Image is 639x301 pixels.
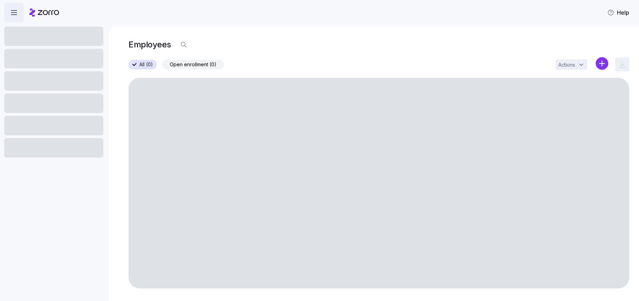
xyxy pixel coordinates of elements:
[139,60,153,69] span: All (0)
[602,6,635,20] button: Help
[170,60,216,69] span: Open enrollment (0)
[607,8,629,17] span: Help
[596,57,608,70] svg: add icon
[558,62,575,67] span: Actions
[556,59,587,70] button: Actions
[128,39,171,50] h1: Employees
